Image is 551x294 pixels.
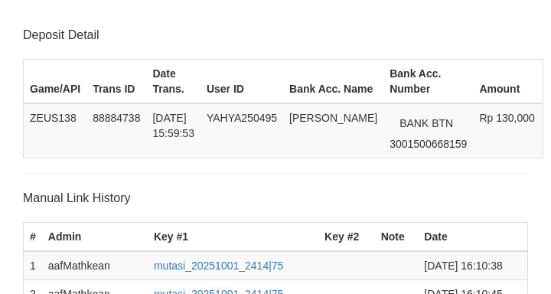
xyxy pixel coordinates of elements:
[23,27,528,44] p: Deposit Detail
[479,112,534,124] span: Rp 130,000
[289,112,377,124] span: [PERSON_NAME]
[42,251,148,280] td: aafMathkean
[148,223,318,252] th: Key #1
[24,223,42,252] th: #
[375,223,419,252] th: Note
[86,59,146,103] th: Trans ID
[473,59,543,103] th: Amount
[390,110,463,136] span: BANK BTN
[24,251,42,280] td: 1
[86,103,146,158] td: 88884738
[283,59,383,103] th: Bank Acc. Name
[390,138,467,150] span: 3001500668159
[418,251,527,280] td: [DATE] 16:10:38
[201,59,283,103] th: User ID
[23,190,528,207] p: Manual Link History
[24,103,87,158] td: ZEUS138
[207,112,277,124] span: YAHYA250495
[152,112,194,139] span: [DATE] 15:59:53
[318,223,375,252] th: Key #2
[146,59,201,103] th: Date Trans.
[24,59,87,103] th: Game/API
[418,223,527,252] th: Date
[154,260,283,272] a: mutasi_20251001_2414|75
[383,59,473,103] th: Bank Acc. Number
[42,223,148,252] th: Admin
